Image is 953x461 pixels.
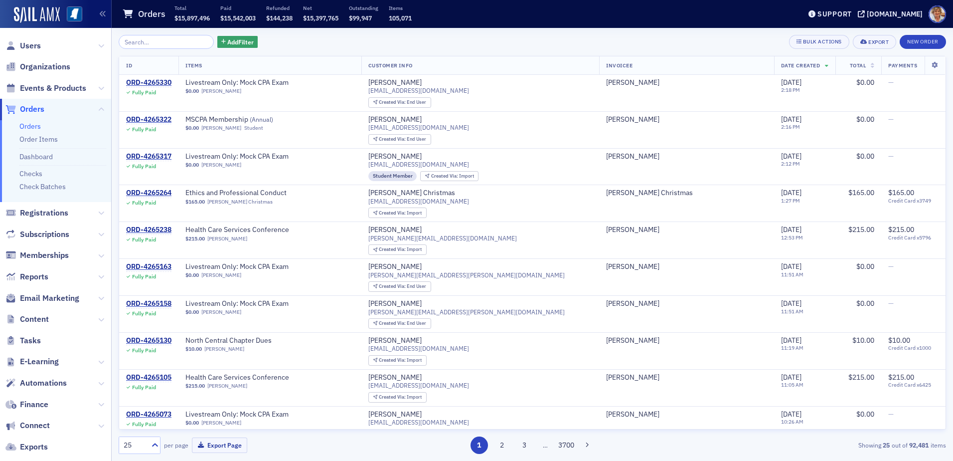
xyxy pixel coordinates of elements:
[368,308,565,316] span: [PERSON_NAME][EMAIL_ADDRESS][PERSON_NAME][DOMAIN_NAME]
[888,299,894,308] span: —
[368,373,422,382] a: [PERSON_NAME]
[368,299,422,308] a: [PERSON_NAME]
[606,262,659,271] div: [PERSON_NAME]
[389,4,412,11] p: Items
[606,262,767,271] span: Lugenia Martin
[606,336,767,345] span: Alan Stancill
[368,171,417,182] div: Student Member
[19,122,41,131] a: Orders
[853,35,896,49] button: Export
[379,99,407,105] span: Created Via :
[5,399,48,410] a: Finance
[185,383,205,389] span: $215.00
[856,262,874,271] span: $0.00
[606,373,659,382] div: [PERSON_NAME]
[379,395,422,400] div: Import
[368,97,431,108] div: Created Via: End User
[606,152,767,161] span: Dawson Boes
[5,208,68,219] a: Registrations
[781,62,820,69] span: Date Created
[781,373,801,382] span: [DATE]
[126,152,171,161] a: ORD-4265317
[606,115,659,124] a: [PERSON_NAME]
[368,234,517,242] span: [PERSON_NAME][EMAIL_ADDRESS][DOMAIN_NAME]
[856,78,874,87] span: $0.00
[606,115,767,124] span: Alyssa McMullan
[368,410,422,419] div: [PERSON_NAME]
[5,378,67,389] a: Automations
[888,234,939,241] span: Credit Card x5796
[379,210,407,216] span: Created Via :
[368,208,427,218] div: Created Via: Import
[368,262,422,271] div: [PERSON_NAME]
[185,78,311,87] span: Livestream Only: Mock CPA Exam
[201,162,241,168] a: [PERSON_NAME]
[368,281,431,292] div: Created Via: End User
[888,345,939,351] span: Credit Card x1000
[606,336,659,345] a: [PERSON_NAME]
[368,134,431,145] div: Created Via: End User
[379,394,407,400] span: Created Via :
[19,152,53,161] a: Dashboard
[368,382,469,389] span: [EMAIL_ADDRESS][DOMAIN_NAME]
[20,250,69,261] span: Memberships
[368,429,431,440] div: Created Via: End User
[132,421,156,428] div: Fully Paid
[20,314,49,325] span: Content
[888,410,894,419] span: —
[379,246,407,252] span: Created Via :
[888,382,939,388] span: Credit Card x6425
[5,40,41,51] a: Users
[856,410,874,419] span: $0.00
[201,125,241,131] a: [PERSON_NAME]
[606,410,659,419] div: [PERSON_NAME]
[303,4,338,11] p: Net
[349,4,378,11] p: Outstanding
[132,310,156,317] div: Fully Paid
[132,384,156,391] div: Fully Paid
[781,86,800,93] time: 2:18 PM
[368,336,422,345] a: [PERSON_NAME]
[126,336,171,345] a: ORD-4265130
[20,420,50,431] span: Connect
[126,262,171,271] div: ORD-4265163
[379,284,426,289] div: End User
[5,229,69,240] a: Subscriptions
[20,442,48,453] span: Exports
[368,62,413,69] span: Customer Info
[379,321,426,326] div: End User
[349,14,372,22] span: $99,947
[852,336,874,345] span: $10.00
[185,299,311,308] span: Livestream Only: Mock CPA Exam
[185,226,311,234] span: Health Care Services Conference
[185,235,205,242] span: $215.00
[431,173,459,179] span: Created Via :
[781,344,803,351] time: 11:19 AM
[20,40,41,51] span: Users
[126,115,171,124] div: ORD-4265322
[174,14,210,22] span: $15,897,496
[516,437,533,454] button: 3
[266,4,293,11] p: Refunded
[20,335,41,346] span: Tasks
[20,208,68,219] span: Registrations
[368,355,427,366] div: Created Via: Import
[368,345,469,352] span: [EMAIL_ADDRESS][DOMAIN_NAME]
[132,347,156,354] div: Fully Paid
[900,35,946,49] button: New Order
[606,410,767,419] span: Elizabeth Johnson
[201,88,241,94] a: [PERSON_NAME]
[781,123,800,130] time: 2:16 PM
[888,225,914,234] span: $215.00
[606,299,659,308] a: [PERSON_NAME]
[138,8,165,20] h1: Orders
[368,78,422,87] div: [PERSON_NAME]
[606,78,659,87] div: [PERSON_NAME]
[606,226,659,234] div: [PERSON_NAME]
[888,78,894,87] span: —
[185,346,202,352] span: $10.00
[606,78,767,87] span: Alyssa McMullan
[368,271,565,279] span: [PERSON_NAME][EMAIL_ADDRESS][PERSON_NAME][DOMAIN_NAME]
